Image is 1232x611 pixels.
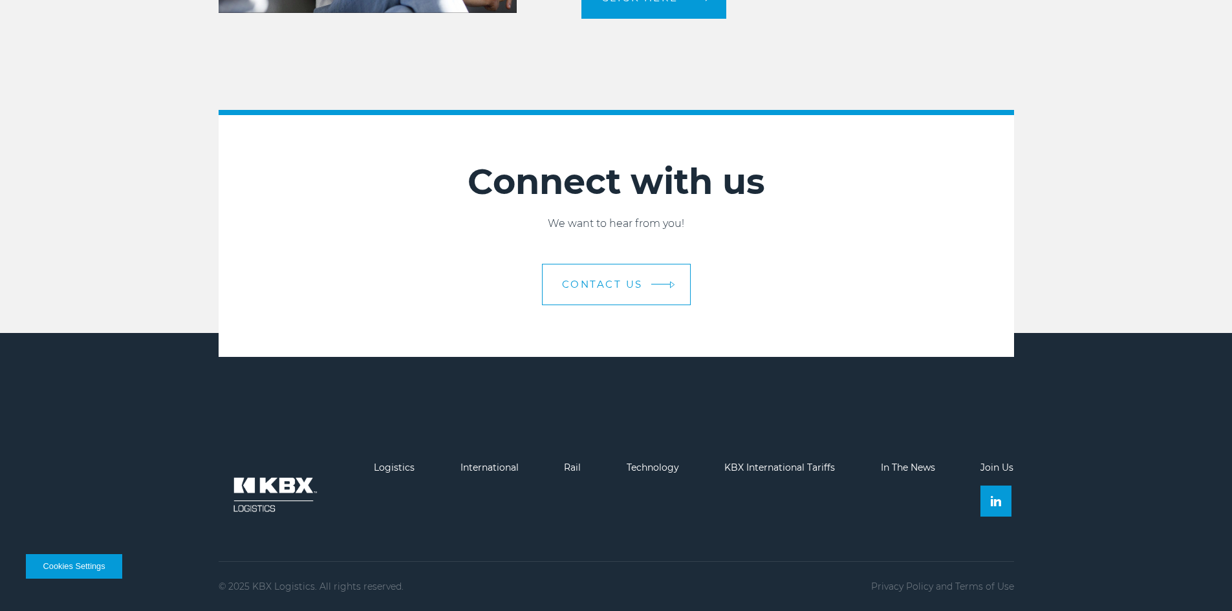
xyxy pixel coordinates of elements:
[219,216,1014,231] p: We want to hear from you!
[724,462,835,473] a: KBX International Tariffs
[871,581,933,592] a: Privacy Policy
[564,462,581,473] a: Rail
[562,279,643,289] span: Contact Us
[460,462,519,473] a: International
[881,462,935,473] a: In The News
[219,462,329,527] img: kbx logo
[955,581,1014,592] a: Terms of Use
[669,281,675,288] img: arrow
[627,462,679,473] a: Technology
[374,462,415,473] a: Logistics
[542,264,691,305] a: Contact Us arrow arrow
[991,496,1001,506] img: Linkedin
[26,554,122,579] button: Cookies Settings
[219,581,404,592] p: © 2025 KBX Logistics. All rights reserved.
[219,160,1014,203] h2: Connect with us
[936,581,953,592] span: and
[980,462,1013,473] a: Join Us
